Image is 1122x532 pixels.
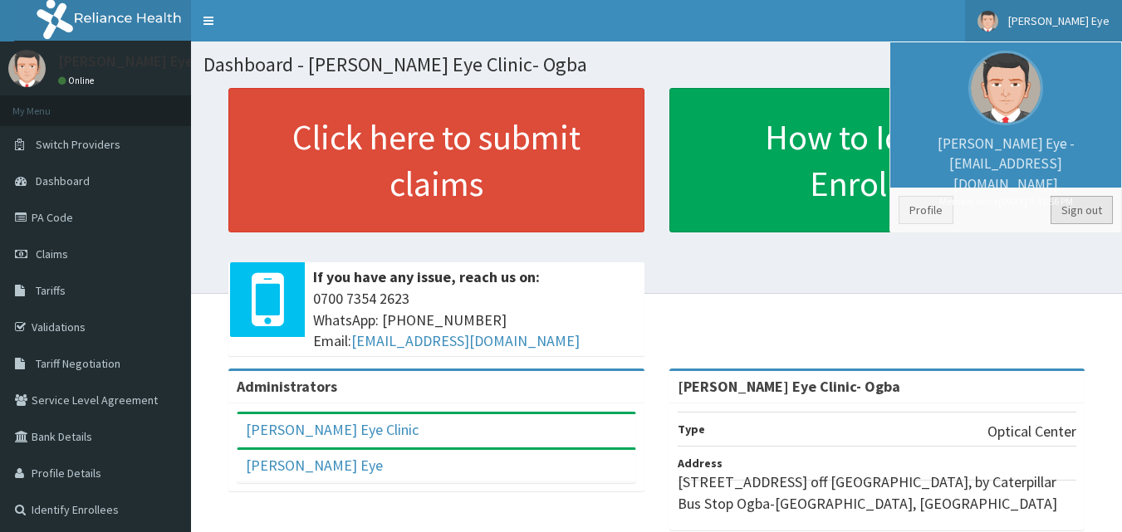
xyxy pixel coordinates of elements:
[237,377,337,396] b: Administrators
[228,88,644,232] a: Click here to submit claims
[987,421,1076,442] p: Optical Center
[899,134,1113,208] p: [PERSON_NAME] Eye - [EMAIL_ADDRESS][DOMAIN_NAME]
[313,267,540,286] b: If you have any issue, reach us on:
[678,456,723,471] b: Address
[203,54,1110,76] h1: Dashboard - [PERSON_NAME] Eye Clinic- Ogba
[968,51,1043,125] img: User Image
[1051,196,1113,224] a: Sign out
[58,75,98,86] a: Online
[246,420,419,439] a: [PERSON_NAME] Eye Clinic
[351,331,580,350] a: [EMAIL_ADDRESS][DOMAIN_NAME]
[246,456,383,475] a: [PERSON_NAME] Eye
[36,356,120,371] span: Tariff Negotiation
[899,196,953,224] a: Profile
[36,246,68,261] span: Claims
[36,137,120,152] span: Switch Providers
[669,88,1085,232] a: How to Identify Enrollees
[678,471,1077,514] p: [STREET_ADDRESS] off [GEOGRAPHIC_DATA], by Caterpillar Bus Stop Ogba-[GEOGRAPHIC_DATA], [GEOGRAPH...
[36,283,66,298] span: Tariffs
[8,50,46,87] img: User Image
[899,194,1113,208] small: Member since [DATE] 3:41:56 PM
[1008,13,1110,28] span: [PERSON_NAME] Eye
[36,173,90,188] span: Dashboard
[977,11,998,32] img: User Image
[678,422,705,437] b: Type
[58,54,194,69] p: [PERSON_NAME] Eye
[313,288,636,352] span: 0700 7354 2623 WhatsApp: [PHONE_NUMBER] Email:
[678,377,900,396] strong: [PERSON_NAME] Eye Clinic- Ogba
